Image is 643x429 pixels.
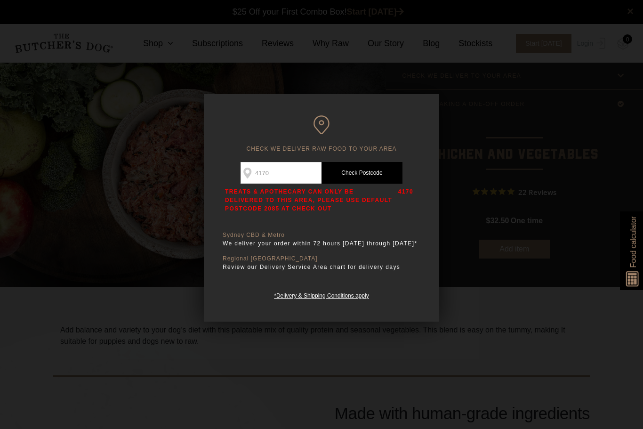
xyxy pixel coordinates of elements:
p: Review our Delivery Service Area chart for delivery days [223,262,420,272]
p: 4170 [398,187,413,213]
h6: CHECK WE DELIVER RAW FOOD TO YOUR AREA [223,115,420,153]
p: Sydney CBD & Metro [223,232,420,239]
a: Check Postcode [321,162,402,184]
p: TREATS & APOTHECARY CAN ONLY BE DELIVERED TO THIS AREA, PLEASE USE DEFAULT POSTCODE 2085 AT CHECK... [225,187,394,213]
p: We deliver your order within 72 hours [DATE] through [DATE]* [223,239,420,248]
span: Food calculator [627,216,639,267]
p: Regional [GEOGRAPHIC_DATA] [223,255,420,262]
a: *Delivery & Shipping Conditions apply [274,290,369,299]
input: Postcode [241,162,321,184]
